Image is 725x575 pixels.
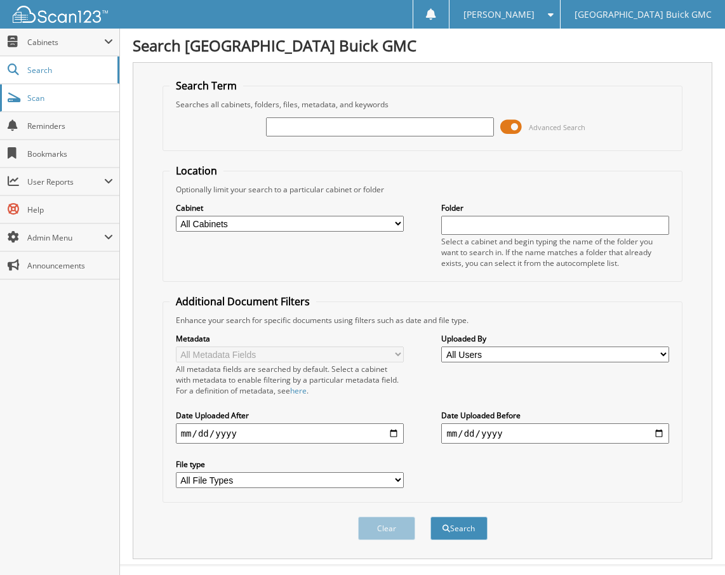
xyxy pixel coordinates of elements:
[430,517,488,540] button: Search
[358,517,415,540] button: Clear
[27,176,104,187] span: User Reports
[27,121,113,131] span: Reminders
[529,122,585,132] span: Advanced Search
[170,164,223,178] legend: Location
[170,184,676,195] div: Optionally limit your search to a particular cabinet or folder
[170,99,676,110] div: Searches all cabinets, folders, files, metadata, and keywords
[170,315,676,326] div: Enhance your search for specific documents using filters such as date and file type.
[27,65,111,76] span: Search
[133,35,712,56] h1: Search [GEOGRAPHIC_DATA] Buick GMC
[441,236,669,268] div: Select a cabinet and begin typing the name of the folder you want to search in. If the name match...
[176,459,404,470] label: File type
[176,410,404,421] label: Date Uploaded After
[27,37,104,48] span: Cabinets
[441,202,669,213] label: Folder
[176,202,404,213] label: Cabinet
[176,364,404,396] div: All metadata fields are searched by default. Select a cabinet with metadata to enable filtering b...
[575,11,712,18] span: [GEOGRAPHIC_DATA] Buick GMC
[441,410,669,421] label: Date Uploaded Before
[441,333,669,344] label: Uploaded By
[27,93,113,103] span: Scan
[27,260,113,271] span: Announcements
[176,423,404,444] input: start
[27,232,104,243] span: Admin Menu
[176,333,404,344] label: Metadata
[13,6,108,23] img: scan123-logo-white.svg
[170,294,316,308] legend: Additional Document Filters
[662,514,725,575] iframe: Chat Widget
[290,385,307,396] a: here
[170,79,243,93] legend: Search Term
[27,149,113,159] span: Bookmarks
[441,423,669,444] input: end
[463,11,535,18] span: [PERSON_NAME]
[27,204,113,215] span: Help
